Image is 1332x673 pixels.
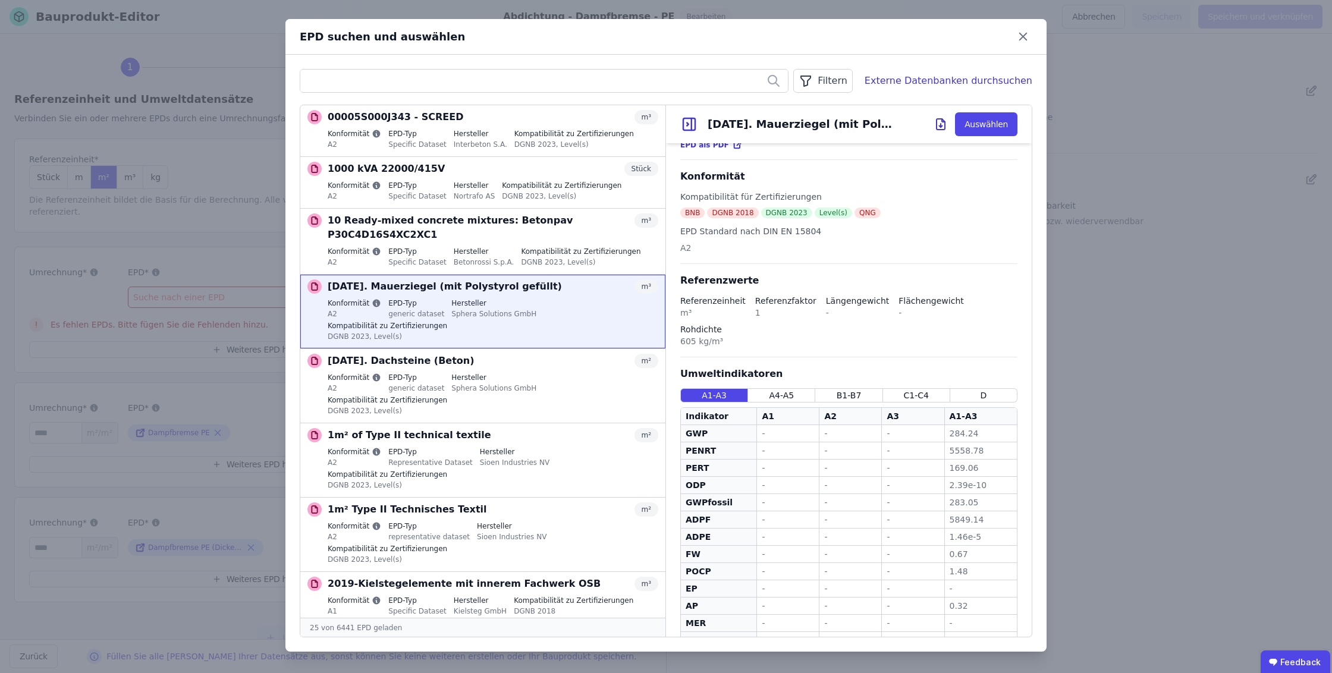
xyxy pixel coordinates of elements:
div: A2 [328,382,381,393]
div: Specific Dataset [388,256,447,267]
div: - [762,531,814,543]
button: Auswählen [955,112,1017,136]
div: Representative Dataset [388,457,472,467]
div: 25 von 6441 EPD geladen [300,618,665,637]
div: FW [686,548,752,560]
span: C1-C4 [904,389,929,401]
label: Hersteller [454,596,507,605]
p: 1m² Type II Technisches Textil [328,502,487,517]
div: Level(s) [815,207,852,218]
div: - [950,634,1013,646]
div: DGNB 2023, Level(s) [502,190,621,201]
label: Konformität [328,447,381,457]
div: GWP [686,427,752,439]
label: Kompatibilität zu Zertifizierungen [328,395,447,405]
label: EPD-Typ [388,129,447,139]
div: - [887,565,939,577]
div: generic dataset [388,382,444,393]
div: A2 [328,256,381,267]
div: EP [686,583,752,595]
div: - [824,531,877,543]
div: 1.48 [950,565,1013,577]
span: D [981,389,987,401]
label: Hersteller [477,521,546,531]
div: ODP [686,479,752,491]
div: A1 [762,410,774,422]
div: Indikator [686,410,728,422]
label: Konformität [328,298,381,308]
p: 1m² of Type II technical textile [328,428,491,442]
div: - [824,548,877,560]
p: 1000 kVA 22000/415V [328,162,445,176]
label: Hersteller [454,181,495,190]
label: Hersteller [451,373,536,382]
label: Konformität [328,596,381,605]
label: EPD-Typ [388,373,444,382]
div: [DATE]. Mauerziegel (mit Polystyrol gefüllt) [708,116,898,133]
div: - [887,548,939,560]
div: MER [686,617,752,629]
div: DGNB 2023, Level(s) [521,256,640,267]
div: PERT [686,462,752,474]
div: DGNB 2023, Level(s) [328,554,447,564]
label: EPD-Typ [388,247,447,256]
div: - [824,445,877,457]
div: Externe Datenbanken durchsuchen [865,74,1032,88]
div: m² [634,354,659,368]
div: GWPfossil [686,496,752,508]
div: - [887,514,939,526]
div: - [824,462,877,474]
div: Nortrafo AS [454,190,495,201]
div: Sioen Industries NV [477,531,546,542]
label: Konformität [328,373,381,382]
div: 0.32 [950,600,1013,612]
div: ADPE [686,531,752,543]
div: Sphera Solutions GmbH [451,382,536,393]
div: 2.39e-10 [950,479,1013,491]
div: A2 [328,308,381,319]
div: Rohdichte [680,323,723,335]
label: Hersteller [454,247,514,256]
div: Betonrossi S.p.A. [454,256,514,267]
label: Konformität [328,521,381,531]
div: - [887,531,939,543]
span: A1-A3 [702,389,727,401]
div: Umweltindikatoren [680,367,1017,381]
div: generic dataset [388,308,444,319]
div: Kompatibilität für Zertifizierungen [680,191,883,207]
div: 5849.14 [950,514,1013,526]
div: Sioen Industries NV [480,457,549,467]
div: DGNB 2023, Level(s) [328,331,447,341]
div: - [887,634,939,646]
div: AP [686,600,752,612]
div: DGNB 2018 [707,207,758,218]
p: [DATE]. Mauerziegel (mit Polystyrol gefüllt) [328,279,562,294]
div: - [824,583,877,595]
div: DGNB 2023, Level(s) [328,479,447,490]
div: A2 [680,242,821,254]
div: - [824,634,877,646]
div: A2 [328,457,381,467]
span: A4-A5 [769,389,794,401]
p: 2019-Kielstegelemente mit innerem Fachwerk OSB [328,577,601,591]
label: Konformität [328,247,381,256]
div: - [824,600,877,612]
div: m³ [680,307,746,319]
div: Kielsteg GmbH [454,605,507,616]
label: Hersteller [480,447,549,457]
label: Kompatibilität zu Zertifizierungen [502,181,621,190]
div: ADPF [686,514,752,526]
div: m² [634,428,659,442]
div: A1-A3 [950,410,978,422]
p: 00005S000J343 - SCREED [328,110,463,124]
div: A2 [328,139,381,149]
div: 284.24 [950,427,1013,439]
div: DGNB 2023 [761,207,812,218]
div: - [887,427,939,439]
div: - [762,634,814,646]
div: Referenzeinheit [680,295,746,307]
span: B1-B7 [837,389,862,401]
div: Filtern [793,69,852,93]
label: Kompatibilität zu Zertifizierungen [328,544,447,554]
div: - [887,617,939,629]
